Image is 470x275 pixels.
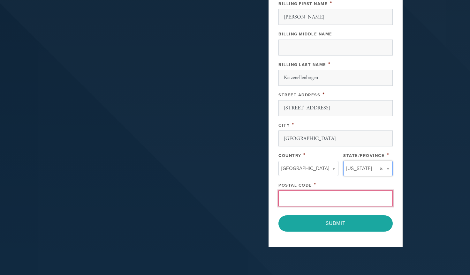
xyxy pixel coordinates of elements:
span: This field is required. [292,121,294,128]
span: This field is required. [314,181,316,188]
a: [US_STATE] [343,161,393,176]
label: Billing Middle Name [278,32,332,37]
a: [GEOGRAPHIC_DATA] [278,161,338,176]
input: Submit [278,215,393,231]
label: City [278,123,290,128]
label: State/Province [343,153,384,158]
label: Country [278,153,301,158]
label: Street Address [278,93,320,98]
span: [US_STATE] [346,164,372,173]
span: This field is required. [387,152,389,159]
label: Postal Code [278,183,312,188]
span: [GEOGRAPHIC_DATA] [281,164,329,173]
label: Billing First Name [278,1,328,6]
span: This field is required. [328,61,331,68]
span: This field is required. [322,91,325,98]
label: Billing Last Name [278,62,326,67]
span: This field is required. [303,152,306,159]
